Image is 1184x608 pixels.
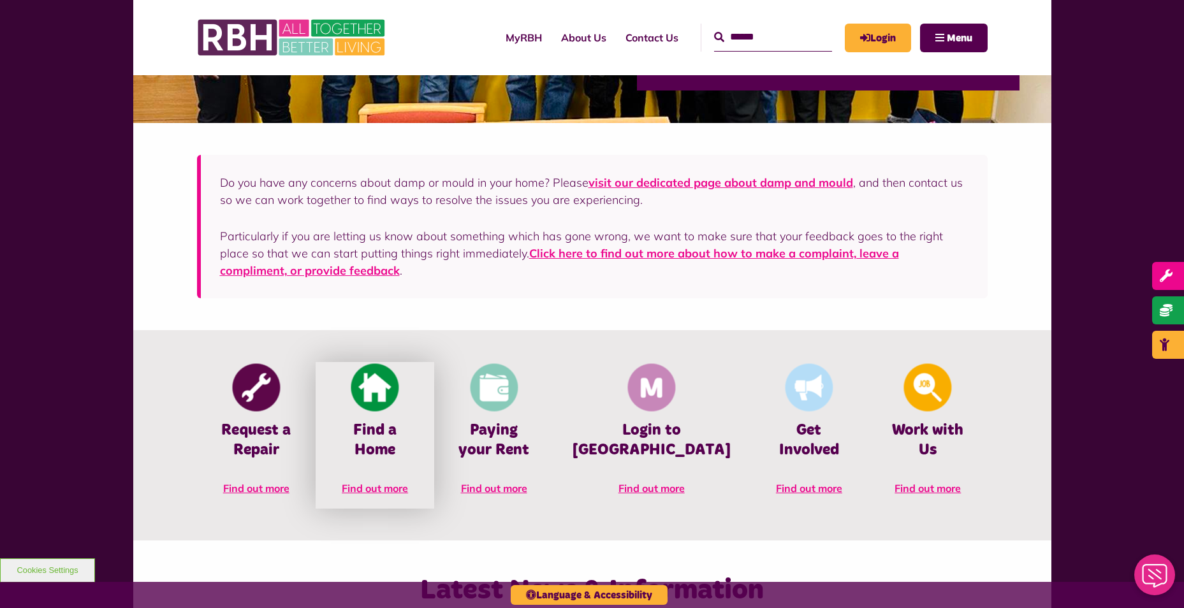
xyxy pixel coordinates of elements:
h4: Request a Repair [216,421,296,460]
h4: Work with Us [888,421,968,460]
img: RBH [197,13,388,62]
a: Contact Us [616,20,688,55]
iframe: Netcall Web Assistant for live chat [1127,551,1184,608]
a: Find A Home Find a Home Find out more [316,362,434,509]
a: MyRBH [496,20,552,55]
span: Find out more [342,482,408,495]
h4: Paying your Rent [453,421,534,460]
span: Menu [947,33,972,43]
p: Particularly if you are letting us know about something which has gone wrong, we want to make sur... [220,228,968,279]
img: Get Involved [785,364,833,412]
h4: Find a Home [335,421,415,460]
p: Do you have any concerns about damp or mould in your home? Please , and then contact us so we can... [220,174,968,208]
a: Get Involved Get Involved Find out more [750,362,868,509]
span: Find out more [461,482,527,495]
input: Search [714,24,832,51]
h4: Login to [GEOGRAPHIC_DATA] [573,421,731,460]
a: MyRBH [845,24,911,52]
img: Membership And Mutuality [627,364,675,412]
a: Looking For A Job Work with Us Find out more [868,362,987,509]
a: Membership And Mutuality Login to [GEOGRAPHIC_DATA] Find out more [553,362,750,509]
a: Report Repair Request a Repair Find out more [197,362,316,509]
img: Looking For A Job [904,364,952,412]
img: Report Repair [232,364,280,412]
img: Pay Rent [470,364,518,412]
span: Find out more [618,482,685,495]
button: Language & Accessibility [511,585,668,605]
a: Pay Rent Paying your Rent Find out more [434,362,553,509]
span: Find out more [223,482,289,495]
a: visit our dedicated page about damp and mould [588,175,853,190]
a: Click here to find out more about how to make a complaint, leave a compliment, or provide feedback [220,246,899,278]
img: Find A Home [351,364,399,412]
span: Find out more [776,482,842,495]
span: Find out more [895,482,961,495]
h4: Get Involved [769,421,849,460]
button: Navigation [920,24,988,52]
a: About Us [552,20,616,55]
